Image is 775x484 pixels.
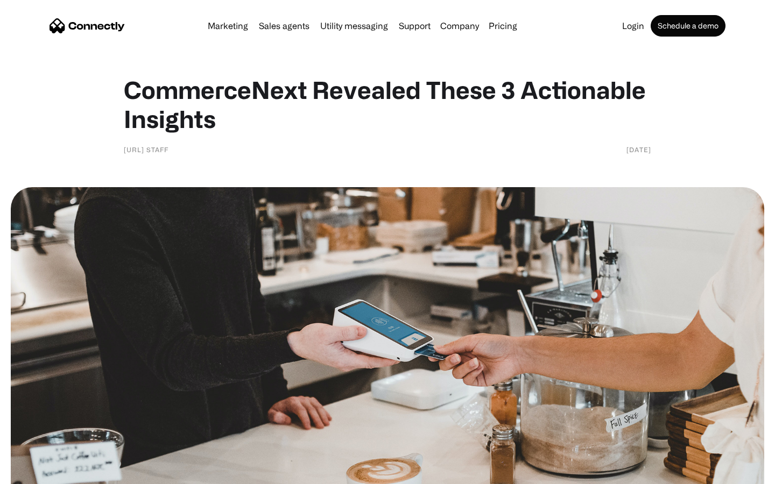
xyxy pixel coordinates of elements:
[255,22,314,30] a: Sales agents
[394,22,435,30] a: Support
[440,18,479,33] div: Company
[203,22,252,30] a: Marketing
[651,15,725,37] a: Schedule a demo
[626,144,651,155] div: [DATE]
[124,75,651,133] h1: CommerceNext Revealed These 3 Actionable Insights
[484,22,522,30] a: Pricing
[11,465,65,480] aside: Language selected: English
[316,22,392,30] a: Utility messaging
[22,465,65,480] ul: Language list
[618,22,649,30] a: Login
[124,144,168,155] div: [URL] Staff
